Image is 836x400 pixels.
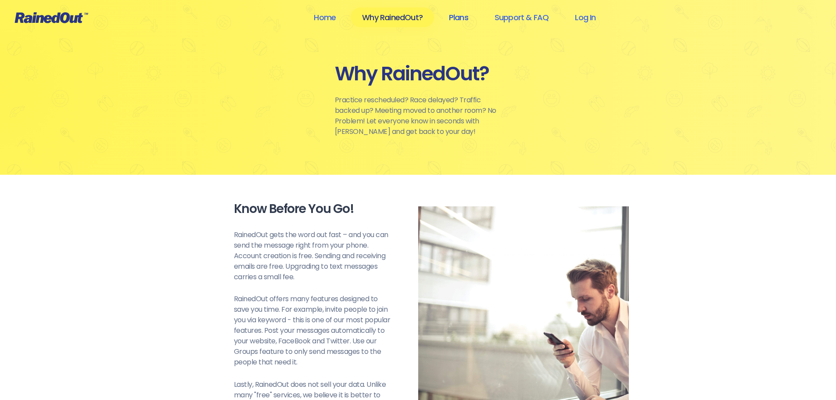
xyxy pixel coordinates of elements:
div: Know Before You Go! [234,201,392,216]
p: RainedOut offers many features designed to save you time. For example, invite people to join you ... [234,294,392,368]
div: Why RainedOut? [335,61,502,86]
a: Why RainedOut? [351,7,434,27]
a: Log In [563,7,607,27]
a: Home [302,7,347,27]
a: Plans [438,7,480,27]
p: RainedOut gets the word out fast – and you can send the message right from your phone. Account cr... [234,230,392,282]
a: Support & FAQ [483,7,560,27]
p: Practice rescheduled? Race delayed? Traffic backed up? Meeting moved to another room? No Problem!... [335,95,502,137]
